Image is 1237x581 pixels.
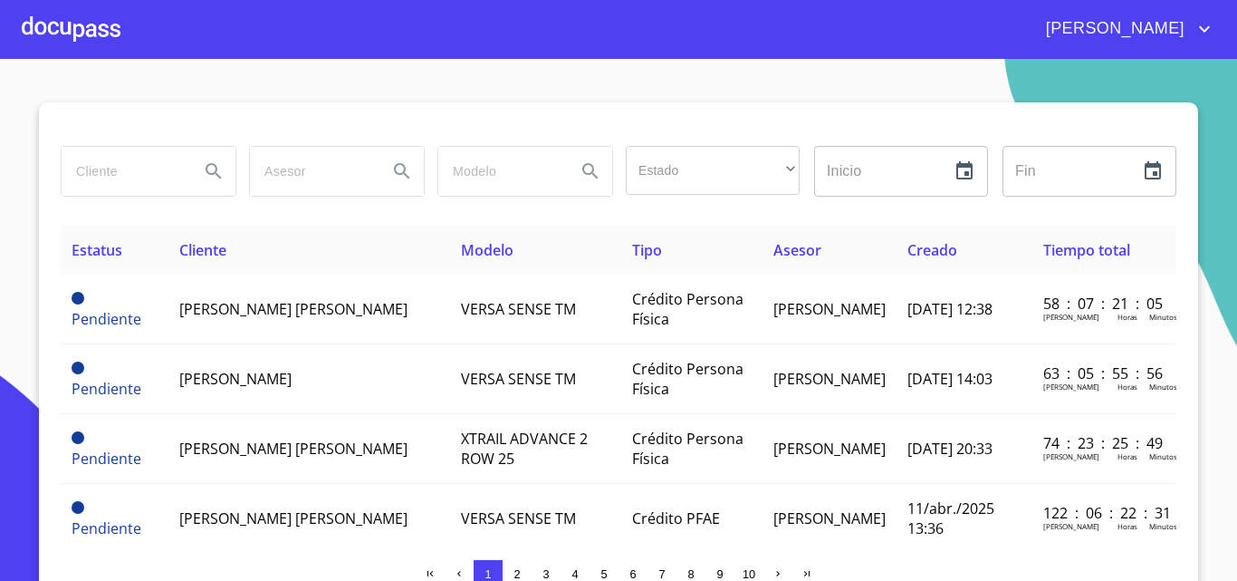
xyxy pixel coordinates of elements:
[72,518,141,538] span: Pendiente
[632,240,662,260] span: Tipo
[571,567,578,581] span: 4
[542,567,549,581] span: 3
[72,362,84,374] span: Pendiente
[513,567,520,581] span: 2
[632,508,720,528] span: Crédito PFAE
[773,439,886,459] span: [PERSON_NAME]
[1149,521,1177,531] p: Minutos
[461,240,513,260] span: Modelo
[629,567,636,581] span: 6
[380,150,424,193] button: Search
[1149,312,1177,322] p: Minutos
[632,429,743,469] span: Crédito Persona Física
[1117,312,1137,322] p: Horas
[250,147,373,196] input: search
[461,429,588,469] span: XTRAIL ADVANCE 2 ROW 25
[907,499,994,538] span: 11/abr./2025 13:36
[1043,312,1099,322] p: [PERSON_NAME]
[743,567,755,581] span: 10
[626,146,800,195] div: ​
[179,369,292,389] span: [PERSON_NAME]
[907,299,992,319] span: [DATE] 12:38
[1043,521,1099,531] p: [PERSON_NAME]
[1043,451,1099,461] p: [PERSON_NAME]
[907,369,992,389] span: [DATE] 14:03
[1117,521,1137,531] p: Horas
[72,431,84,444] span: Pendiente
[907,439,992,459] span: [DATE] 20:33
[72,501,84,514] span: Pendiente
[1117,451,1137,461] p: Horas
[569,150,612,193] button: Search
[72,309,141,329] span: Pendiente
[773,508,886,528] span: [PERSON_NAME]
[1043,382,1099,392] p: [PERSON_NAME]
[1043,503,1165,523] p: 122 : 06 : 22 : 31
[179,439,408,459] span: [PERSON_NAME] [PERSON_NAME]
[773,369,886,389] span: [PERSON_NAME]
[179,299,408,319] span: [PERSON_NAME] [PERSON_NAME]
[72,292,84,305] span: Pendiente
[773,240,821,260] span: Asesor
[1149,382,1177,392] p: Minutos
[62,147,185,196] input: search
[1043,363,1165,383] p: 63 : 05 : 55 : 56
[632,359,743,399] span: Crédito Persona Física
[600,567,607,581] span: 5
[72,449,141,469] span: Pendiente
[658,567,665,581] span: 7
[687,567,694,581] span: 8
[1043,433,1165,453] p: 74 : 23 : 25 : 49
[632,289,743,329] span: Crédito Persona Física
[716,567,723,581] span: 9
[773,299,886,319] span: [PERSON_NAME]
[1043,294,1165,314] p: 58 : 07 : 21 : 05
[192,150,235,193] button: Search
[1117,382,1137,392] p: Horas
[1043,240,1130,260] span: Tiempo total
[907,240,957,260] span: Creado
[72,379,141,399] span: Pendiente
[461,299,576,319] span: VERSA SENSE TM
[484,567,491,581] span: 1
[461,508,576,528] span: VERSA SENSE TM
[72,240,122,260] span: Estatus
[179,240,226,260] span: Cliente
[179,508,408,528] span: [PERSON_NAME] [PERSON_NAME]
[461,369,576,389] span: VERSA SENSE TM
[1149,451,1177,461] p: Minutos
[1032,15,1215,44] button: account of current user
[438,147,561,196] input: search
[1032,15,1194,44] span: [PERSON_NAME]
